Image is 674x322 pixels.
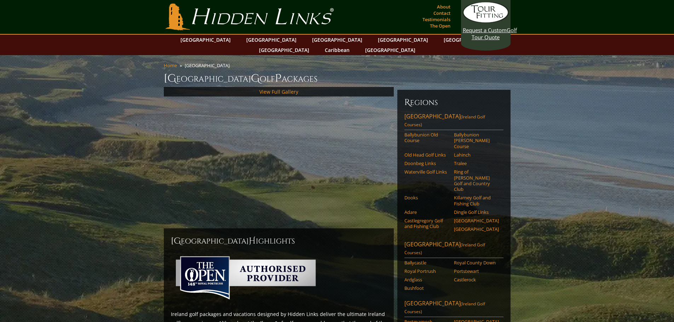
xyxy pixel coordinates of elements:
a: Ardglass [404,277,449,282]
a: Castlegregory Golf and Fishing Club [404,218,449,229]
li: [GEOGRAPHIC_DATA] [185,62,232,69]
a: [GEOGRAPHIC_DATA] [454,218,499,223]
span: H [249,235,256,247]
a: Waterville Golf Links [404,169,449,175]
span: (Ireland Golf Courses) [404,301,485,315]
a: Adare [404,209,449,215]
a: Caribbean [321,45,353,55]
a: [GEOGRAPHIC_DATA] [374,35,432,45]
a: [GEOGRAPHIC_DATA](Ireland Golf Courses) [404,112,503,130]
span: Request a Custom [463,27,507,34]
a: Doonbeg Links [404,160,449,166]
a: Lahinch [454,152,499,158]
span: (Ireland Golf Courses) [404,114,485,128]
h1: [GEOGRAPHIC_DATA] olf ackages [164,71,511,86]
a: The Open [428,21,452,31]
h6: Regions [404,97,503,108]
a: Contact [432,8,452,18]
a: Ballybunion Old Course [404,132,449,144]
a: Bushfoot [404,285,449,291]
a: Portstewart [454,268,499,274]
a: [GEOGRAPHIC_DATA](Ireland Golf Courses) [404,299,503,317]
span: G [251,71,260,86]
a: Royal Portrush [404,268,449,274]
a: Ring of [PERSON_NAME] Golf and Country Club [454,169,499,192]
a: Ballybunion [PERSON_NAME] Course [454,132,499,149]
a: Ballycastle [404,260,449,265]
a: [GEOGRAPHIC_DATA] [454,226,499,232]
a: Testimonials [421,14,452,24]
a: [GEOGRAPHIC_DATA] [309,35,366,45]
a: Killarney Golf and Fishing Club [454,195,499,206]
span: P [275,71,282,86]
a: [GEOGRAPHIC_DATA] [440,35,497,45]
a: Tralee [454,160,499,166]
a: About [435,2,452,12]
a: [GEOGRAPHIC_DATA] [362,45,419,55]
a: Home [164,62,177,69]
a: [GEOGRAPHIC_DATA] [177,35,234,45]
a: View Full Gallery [259,88,298,95]
a: Request a CustomGolf Tour Quote [463,2,509,41]
h2: [GEOGRAPHIC_DATA] ighlights [171,235,387,247]
span: (Ireland Golf Courses) [404,242,485,256]
a: Royal County Down [454,260,499,265]
a: Castlerock [454,277,499,282]
a: [GEOGRAPHIC_DATA](Ireland Golf Courses) [404,240,503,258]
a: Dingle Golf Links [454,209,499,215]
a: Old Head Golf Links [404,152,449,158]
a: Dooks [404,195,449,200]
a: [GEOGRAPHIC_DATA] [255,45,313,55]
a: [GEOGRAPHIC_DATA] [243,35,300,45]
